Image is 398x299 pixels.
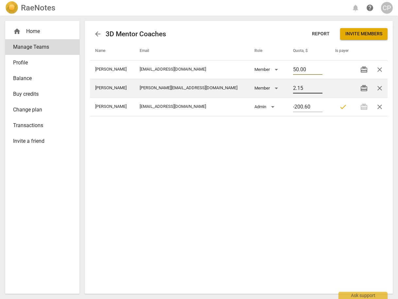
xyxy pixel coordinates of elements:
a: Manage Teams [5,39,79,55]
span: close [376,66,384,74]
span: Name [95,48,113,54]
div: Home [13,27,66,35]
button: Invite members [340,28,388,40]
td: [PERSON_NAME] [90,79,134,97]
span: Invite members [345,31,382,37]
td: [PERSON_NAME] [90,97,134,116]
a: Transactions [5,118,79,133]
span: Balance [13,75,66,82]
span: Buy credits [13,90,66,98]
span: Role [254,48,270,54]
span: redeem [360,84,368,92]
span: Quota, $ [293,48,316,54]
a: Profile [5,55,79,71]
button: Transfer credits [356,80,372,96]
a: Buy credits [5,86,79,102]
button: Transfer credits [356,62,372,77]
span: Manage Teams [13,43,66,51]
div: Admin [254,102,277,112]
div: Member [254,83,280,93]
button: CP [381,2,393,14]
span: close [376,103,384,111]
div: Home [5,24,79,39]
h2: RaeNotes [21,3,55,12]
span: redeem [360,66,368,74]
span: check [339,103,347,111]
td: [PERSON_NAME] [90,60,134,79]
span: help [366,4,374,12]
span: close [376,84,384,92]
span: Transactions [13,122,66,129]
div: Member [254,64,280,75]
span: Invite a friend [13,137,66,145]
span: home [13,27,21,35]
h2: 3D Mentor Coaches [106,30,166,38]
a: Balance [5,71,79,86]
td: [EMAIL_ADDRESS][DOMAIN_NAME] [134,97,249,116]
span: Email [140,48,157,54]
span: arrow_back [94,30,102,38]
a: Change plan [5,102,79,118]
span: Profile [13,59,66,67]
td: [EMAIL_ADDRESS][DOMAIN_NAME] [134,60,249,79]
td: [PERSON_NAME][EMAIL_ADDRESS][DOMAIN_NAME] [134,79,249,97]
span: Change plan [13,106,66,114]
img: Logo [5,1,18,14]
div: Ask support [338,292,388,299]
a: Help [364,2,376,14]
button: Payer [335,99,351,115]
a: LogoRaeNotes [5,1,55,14]
button: Report [307,28,335,40]
span: Report [312,31,330,37]
th: Is payer [330,42,351,60]
a: Invite a friend [5,133,79,149]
